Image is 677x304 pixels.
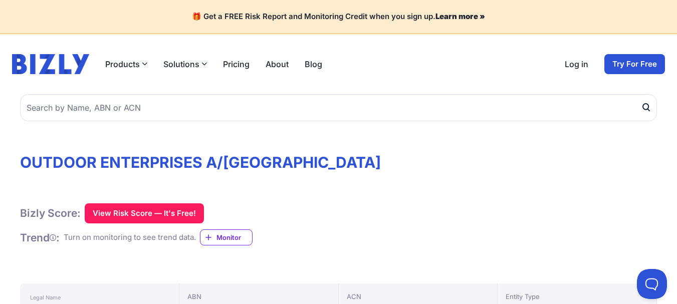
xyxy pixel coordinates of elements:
div: Turn on monitoring to see trend data. [64,232,196,243]
a: Log in [565,58,588,70]
div: Entity Type [506,291,648,301]
a: Pricing [223,58,250,70]
button: Solutions [163,58,207,70]
h4: 🎁 Get a FREE Risk Report and Monitoring Credit when you sign up. [12,12,665,22]
h1: OUTDOOR ENTERPRISES A/[GEOGRAPHIC_DATA] [20,153,657,171]
div: ACN [347,291,490,301]
button: Products [105,58,147,70]
button: View Risk Score — It's Free! [85,203,204,223]
h1: Bizly Score: [20,206,81,220]
span: Monitor [216,232,252,242]
a: Learn more » [435,12,485,21]
a: Blog [305,58,322,70]
div: ABN [187,291,330,301]
h1: Trend : [20,231,60,244]
a: Monitor [200,229,253,245]
iframe: Toggle Customer Support [637,269,667,299]
a: Try For Free [604,54,665,74]
input: Search by Name, ABN or ACN [20,94,657,121]
div: Legal Name [30,291,169,303]
a: About [266,58,289,70]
